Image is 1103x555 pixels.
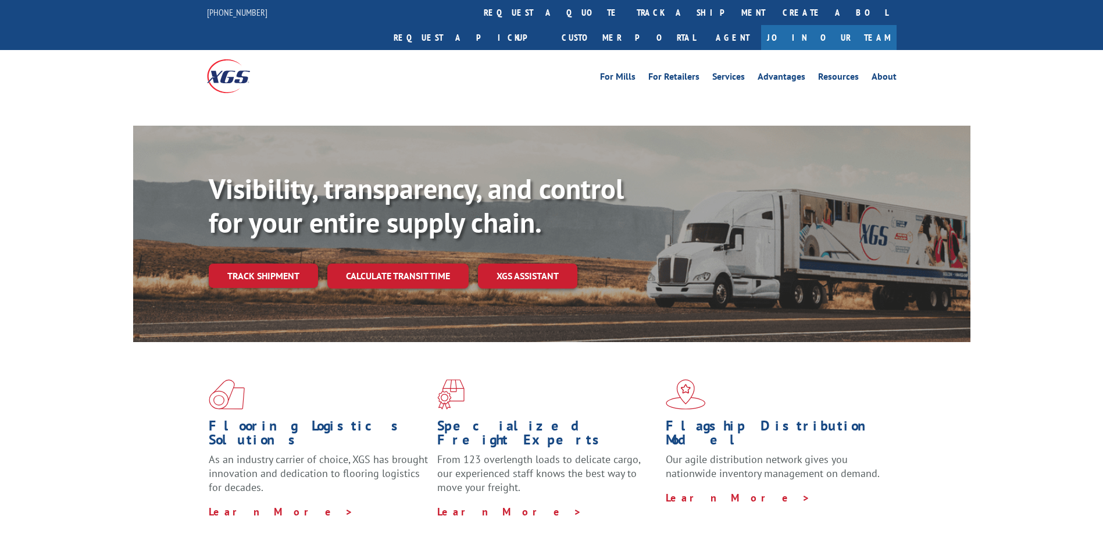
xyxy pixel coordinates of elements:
img: xgs-icon-total-supply-chain-intelligence-red [209,379,245,410]
a: Track shipment [209,264,318,288]
a: Learn More > [437,505,582,518]
a: Agent [704,25,761,50]
span: Our agile distribution network gives you nationwide inventory management on demand. [666,453,880,480]
span: As an industry carrier of choice, XGS has brought innovation and dedication to flooring logistics... [209,453,428,494]
a: Join Our Team [761,25,897,50]
a: XGS ASSISTANT [478,264,577,289]
a: Learn More > [666,491,811,504]
a: Resources [818,72,859,85]
a: Request a pickup [385,25,553,50]
img: xgs-icon-focused-on-flooring-red [437,379,465,410]
h1: Flagship Distribution Model [666,419,886,453]
p: From 123 overlength loads to delicate cargo, our experienced staff knows the best way to move you... [437,453,657,504]
a: For Retailers [648,72,699,85]
a: [PHONE_NUMBER] [207,6,267,18]
h1: Specialized Freight Experts [437,419,657,453]
a: Advantages [758,72,805,85]
h1: Flooring Logistics Solutions [209,419,429,453]
a: For Mills [600,72,636,85]
b: Visibility, transparency, and control for your entire supply chain. [209,170,624,240]
a: About [872,72,897,85]
img: xgs-icon-flagship-distribution-model-red [666,379,706,410]
a: Learn More > [209,505,354,518]
a: Services [712,72,745,85]
a: Calculate transit time [327,264,469,289]
a: Customer Portal [553,25,704,50]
